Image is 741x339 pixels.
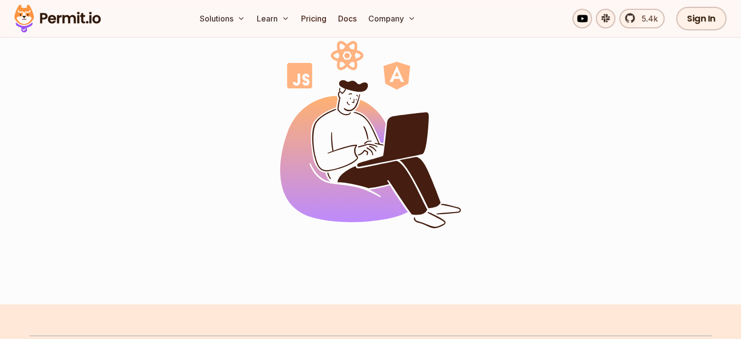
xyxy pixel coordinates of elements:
[364,9,419,28] button: Company
[196,9,249,28] button: Solutions
[253,9,293,28] button: Learn
[297,9,330,28] a: Pricing
[10,2,105,35] img: Permit logo
[334,9,361,28] a: Docs
[636,13,658,24] span: 5.4k
[280,41,461,228] img: Permit logo
[619,9,665,28] a: 5.4k
[676,7,726,30] a: Sign In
